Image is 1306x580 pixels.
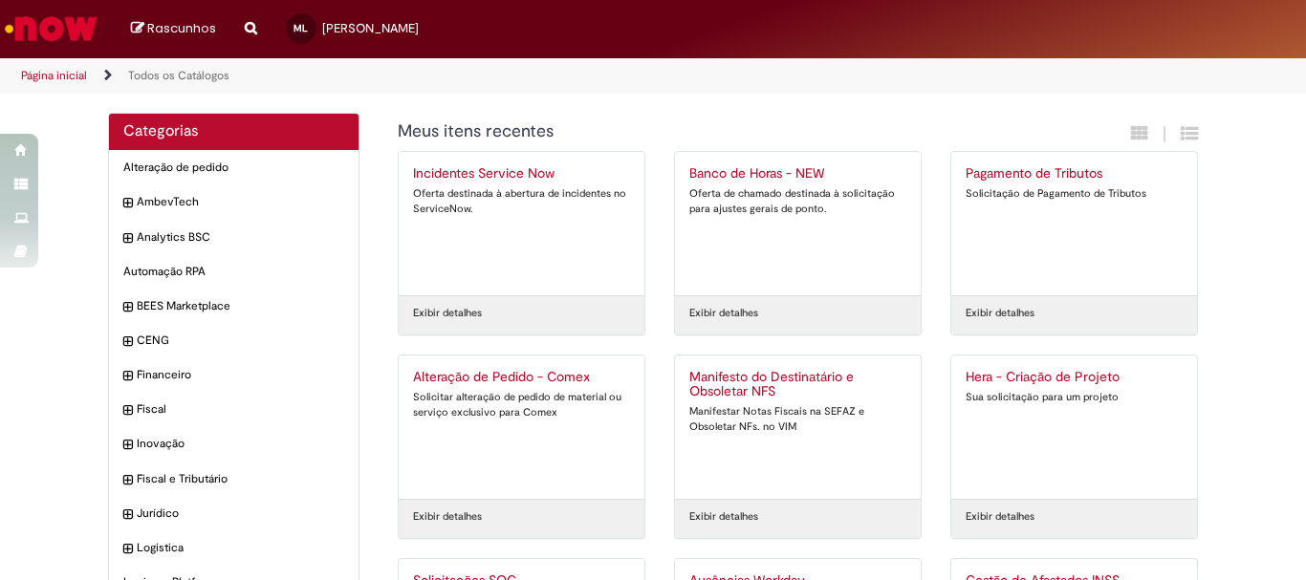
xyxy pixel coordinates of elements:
div: Automação RPA [109,254,359,290]
span: Analytics BSC [137,229,344,246]
span: Financeiro [137,367,344,383]
i: expandir categoria Fiscal e Tributário [123,471,132,490]
a: Pagamento de Tributos Solicitação de Pagamento de Tributos [951,152,1197,295]
div: expandir categoria Fiscal e Tributário Fiscal e Tributário [109,462,359,497]
span: [PERSON_NAME] [322,20,419,36]
i: Exibição de grade [1181,124,1198,142]
a: Alteração de Pedido - Comex Solicitar alteração de pedido de material ou serviço exclusivo para C... [399,355,644,499]
a: Todos os Catálogos [128,68,229,83]
span: Inovação [137,436,344,452]
div: Solicitar alteração de pedido de material ou serviço exclusivo para Comex [413,390,630,419]
a: Exibir detalhes [966,306,1034,321]
div: expandir categoria Jurídico Jurídico [109,496,359,531]
a: Exibir detalhes [689,306,758,321]
h1: {"description":"","title":"Meus itens recentes"} Categoria [398,122,991,141]
a: Incidentes Service Now Oferta destinada à abertura de incidentes no ServiceNow. [399,152,644,295]
i: expandir categoria Financeiro [123,367,132,386]
div: expandir categoria CENG CENG [109,323,359,358]
i: expandir categoria BEES Marketplace [123,298,132,317]
div: Manifestar Notas Fiscais na SEFAZ e Obsoletar NFs. no VIM [689,404,906,434]
div: Oferta de chamado destinada à solicitação para ajustes gerais de ponto. [689,186,906,216]
h2: Banco de Horas - NEW [689,166,906,182]
a: Página inicial [21,68,87,83]
a: Exibir detalhes [689,509,758,525]
h2: Pagamento de Tributos [966,166,1183,182]
a: Exibir detalhes [966,509,1034,525]
h2: Hera - Criação de Projeto [966,370,1183,385]
span: | [1163,123,1166,145]
div: expandir categoria Inovação Inovação [109,426,359,462]
h2: Manifesto do Destinatário e Obsoletar NFS [689,370,906,400]
div: expandir categoria Fiscal Fiscal [109,392,359,427]
div: expandir categoria Analytics BSC Analytics BSC [109,220,359,255]
span: Jurídico [137,505,344,522]
span: AmbevTech [137,194,344,210]
i: expandir categoria Analytics BSC [123,229,132,248]
i: expandir categoria Jurídico [123,505,132,525]
h2: Categorias [123,123,344,140]
div: expandir categoria Financeiro Financeiro [109,357,359,393]
a: Hera - Criação de Projeto Sua solicitação para um projeto [951,355,1197,499]
a: Manifesto do Destinatário e Obsoletar NFS Manifestar Notas Fiscais na SEFAZ e Obsoletar NFs. no VIM [675,355,921,499]
a: Rascunhos [131,20,216,38]
div: expandir categoria AmbevTech AmbevTech [109,184,359,220]
img: ServiceNow [2,10,100,48]
ul: Trilhas de página [14,58,857,94]
i: Exibição em cartão [1131,124,1148,142]
div: Solicitação de Pagamento de Tributos [966,186,1183,202]
a: Exibir detalhes [413,306,482,321]
a: Exibir detalhes [413,509,482,525]
span: Logistica [137,540,344,556]
div: expandir categoria BEES Marketplace BEES Marketplace [109,289,359,324]
span: ML [294,22,308,34]
span: Rascunhos [147,19,216,37]
i: expandir categoria Logistica [123,540,132,559]
span: Automação RPA [123,264,344,280]
div: Sua solicitação para um projeto [966,390,1183,405]
i: expandir categoria AmbevTech [123,194,132,213]
span: Fiscal e Tributário [137,471,344,487]
div: Oferta destinada à abertura de incidentes no ServiceNow. [413,186,630,216]
span: Alteração de pedido [123,160,344,176]
i: expandir categoria Fiscal [123,401,132,420]
span: Fiscal [137,401,344,418]
h2: Incidentes Service Now [413,166,630,182]
i: expandir categoria Inovação [123,436,132,455]
span: BEES Marketplace [137,298,344,314]
a: Banco de Horas - NEW Oferta de chamado destinada à solicitação para ajustes gerais de ponto. [675,152,921,295]
h2: Alteração de Pedido - Comex [413,370,630,385]
span: CENG [137,333,344,349]
div: expandir categoria Logistica Logistica [109,530,359,566]
i: expandir categoria CENG [123,333,132,352]
div: Alteração de pedido [109,150,359,185]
